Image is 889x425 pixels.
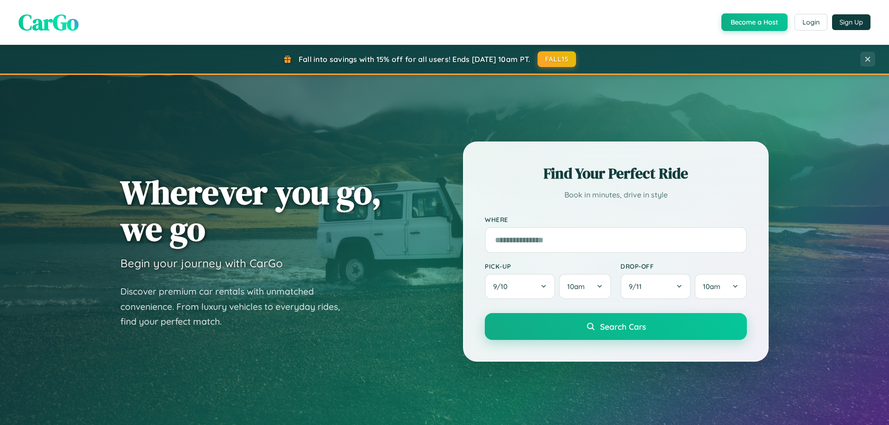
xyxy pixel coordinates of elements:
[485,163,747,184] h2: Find Your Perfect Ride
[120,284,352,329] p: Discover premium car rentals with unmatched convenience. From luxury vehicles to everyday rides, ...
[120,256,283,270] h3: Begin your journey with CarGo
[19,7,79,37] span: CarGo
[567,282,585,291] span: 10am
[703,282,720,291] span: 10am
[629,282,646,291] span: 9 / 11
[485,216,747,223] label: Where
[493,282,512,291] span: 9 / 10
[485,313,747,340] button: Search Cars
[485,188,747,202] p: Book in minutes, drive in style
[600,321,646,332] span: Search Cars
[620,262,747,270] label: Drop-off
[795,14,827,31] button: Login
[485,262,611,270] label: Pick-up
[120,174,382,247] h1: Wherever you go, we go
[538,51,576,67] button: FALL15
[832,14,870,30] button: Sign Up
[620,274,691,299] button: 9/11
[299,55,531,64] span: Fall into savings with 15% off for all users! Ends [DATE] 10am PT.
[721,13,788,31] button: Become a Host
[559,274,611,299] button: 10am
[485,274,555,299] button: 9/10
[695,274,747,299] button: 10am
